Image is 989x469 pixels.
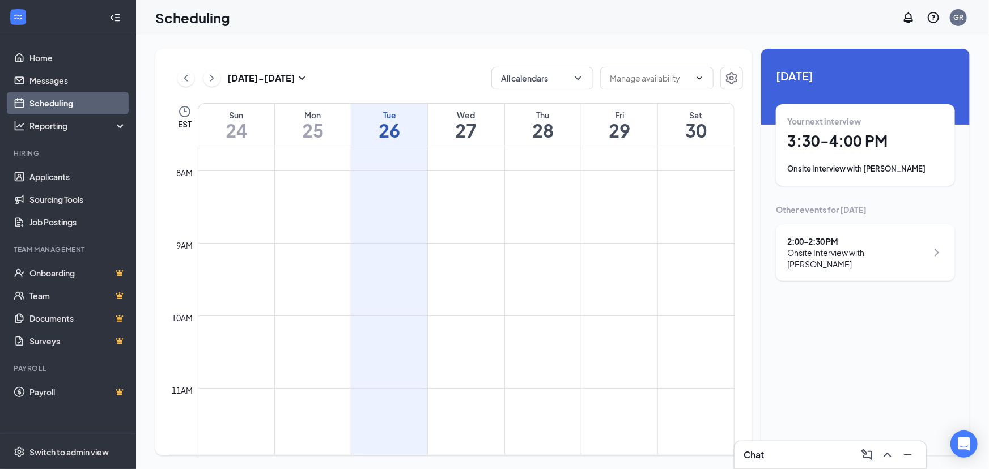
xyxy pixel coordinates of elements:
div: 8am [175,167,196,179]
div: Tue [351,109,427,121]
div: 2:00 - 2:30 PM [787,236,927,247]
a: Messages [29,69,126,92]
div: Your next interview [787,116,944,127]
h1: 30 [658,121,734,140]
a: Scheduling [29,92,126,114]
a: OnboardingCrown [29,262,126,284]
h3: [DATE] - [DATE] [227,72,295,84]
h1: 29 [581,121,657,140]
svg: Settings [725,71,738,85]
input: Manage availability [610,72,690,84]
h3: Chat [744,449,764,461]
a: August 25, 2025 [275,104,351,146]
svg: ChevronDown [572,73,584,84]
button: ChevronRight [203,70,220,87]
a: August 26, 2025 [351,104,427,146]
button: Minimize [899,446,917,464]
span: EST [178,118,192,130]
a: August 27, 2025 [428,104,504,146]
div: Other events for [DATE] [776,204,955,215]
svg: SmallChevronDown [295,71,309,85]
div: 10am [170,312,196,324]
div: Reporting [29,120,127,131]
div: Sat [658,109,734,121]
div: Fri [581,109,657,121]
h1: 28 [505,121,581,140]
span: [DATE] [776,67,955,84]
div: Mon [275,109,351,121]
svg: ChevronLeft [180,71,192,85]
svg: ComposeMessage [860,448,874,462]
div: GR [953,12,963,22]
a: PayrollCrown [29,381,126,403]
h1: 24 [198,121,274,140]
h1: Scheduling [155,8,230,27]
a: DocumentsCrown [29,307,126,330]
svg: ChevronDown [695,74,704,83]
svg: ChevronUp [881,448,894,462]
svg: Analysis [14,120,25,131]
div: Sun [198,109,274,121]
a: August 24, 2025 [198,104,274,146]
a: August 29, 2025 [581,104,657,146]
svg: Notifications [902,11,915,24]
div: Switch to admin view [29,446,109,458]
div: 11am [170,384,196,396]
a: Job Postings [29,211,126,233]
a: Applicants [29,165,126,188]
a: August 30, 2025 [658,104,734,146]
div: Team Management [14,245,124,254]
svg: Collapse [109,12,121,23]
div: Onsite Interview with [PERSON_NAME] [787,247,927,270]
a: Sourcing Tools [29,188,126,211]
button: All calendarsChevronDown [491,67,593,89]
h1: 26 [351,121,427,140]
div: Thu [505,109,581,121]
div: Open Intercom Messenger [950,430,978,458]
a: August 28, 2025 [505,104,581,146]
svg: Clock [178,105,192,118]
div: Payroll [14,364,124,373]
div: Onsite Interview with [PERSON_NAME] [787,163,944,174]
div: Wed [428,109,504,121]
a: TeamCrown [29,284,126,307]
svg: Minimize [901,448,915,462]
svg: WorkstreamLogo [12,11,24,23]
h1: 25 [275,121,351,140]
div: 9am [175,239,196,251]
h1: 27 [428,121,504,140]
h1: 3:30 - 4:00 PM [787,131,944,151]
div: Hiring [14,148,124,158]
button: ChevronUp [878,446,897,464]
svg: QuestionInfo [927,11,940,24]
button: Settings [720,67,743,89]
button: ComposeMessage [858,446,876,464]
svg: ChevronRight [206,71,218,85]
a: SurveysCrown [29,330,126,352]
a: Home [29,46,126,69]
svg: ChevronRight [930,246,944,259]
svg: Settings [14,446,25,458]
button: ChevronLeft [177,70,194,87]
